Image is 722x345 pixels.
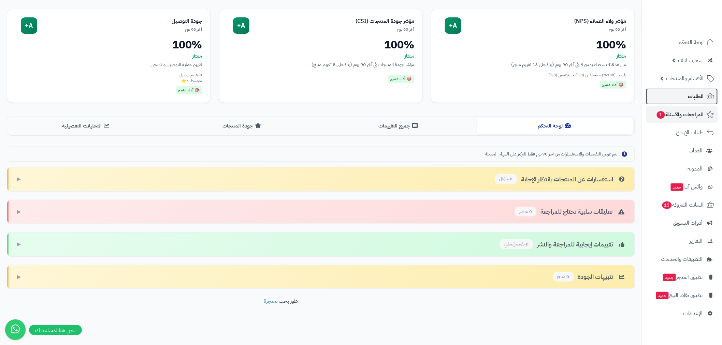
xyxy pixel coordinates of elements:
a: متجرة [264,297,276,305]
a: المراجعات والأسئلة1 [646,106,718,123]
span: جديد [663,274,676,281]
div: تقييم عملية التوصيل والشحن [15,61,202,68]
span: طلبات الإرجاع [676,128,704,137]
span: ▶ [17,175,21,183]
div: تعليقات سلبية تحتاج للمراجعة [515,207,626,217]
span: لوحة التحكم [679,37,704,47]
span: المدونة [688,164,703,174]
div: راضين (100%) • محايدين (0%) • منزعجين (0%) [439,72,626,78]
span: التطبيقات والخدمات [661,254,703,264]
span: أدوات التسويق [673,218,703,228]
a: طلبات الإرجاع [646,124,718,141]
span: السلات المتروكة [662,200,704,210]
button: جودة المنتجات [165,118,321,134]
div: 100% [228,39,415,50]
span: الإعدادات [683,309,703,318]
span: سمارت لايف [678,56,703,65]
a: أدوات التسويق [646,215,718,231]
span: العملاء [690,146,703,155]
a: العملاء [646,142,718,159]
button: التحليلات التفصيلية [9,118,165,134]
span: 0 عنصر [515,207,536,217]
div: من عملائك سعداء بمتجرك في آخر 90 يوم (بناءً على 13 تقييم متجر) [439,61,626,68]
div: تنبيهات الجودة [553,272,626,282]
span: 0 منتج [553,272,574,282]
div: A+ [445,17,461,34]
span: جديد [656,292,669,299]
div: مؤشر جودة المنتجات في آخر 90 يوم (بناءً على 8 تقييم منتج) [228,61,415,68]
span: 0 سؤال [495,174,517,184]
a: التطبيقات والخدمات [646,251,718,267]
div: 100% [15,39,202,50]
span: تطبيق المتجر [663,272,703,282]
span: 1 [657,111,665,119]
a: تطبيق المتجرجديد [646,269,718,285]
a: الطلبات [646,88,718,105]
div: 100% [439,39,626,50]
span: 0 تقييم إيجابي [500,239,533,249]
button: لوحة التحكم [477,118,633,134]
div: استفسارات عن المنتجات بانتظار الإجابة [495,174,626,184]
span: وآتس آب [670,182,703,192]
span: المراجعات والأسئلة [656,110,704,119]
div: A+ [233,17,249,34]
div: آخر 90 يوم [37,27,202,32]
div: آخر 90 يوم [461,27,626,32]
span: التقارير [690,236,703,246]
span: جديد [671,183,683,191]
div: ممتاز [439,53,626,60]
a: التقارير [646,233,718,249]
a: الإعدادات [646,305,718,321]
div: آخر 90 يوم [249,27,415,32]
span: يتم عرض التقييمات والاستفسارات من آخر 90 يوم فقط للتركيز على المهام الحديثة [485,151,618,157]
span: الأقسام والمنتجات [666,74,704,83]
div: 🎯 أداء متميز [388,75,414,83]
div: جودة التوصيل [37,17,202,25]
a: وآتس آبجديد [646,179,718,195]
a: لوحة التحكم [646,34,718,50]
div: مؤشر ولاء العملاء (NPS) [461,17,626,25]
div: 🎯 أداء متميز [176,86,202,94]
div: A+ [21,17,37,34]
span: ▶ [17,208,21,216]
span: تطبيق نقاط البيع [655,290,703,300]
a: السلات المتروكة15 [646,197,718,213]
button: جميع التقييمات [321,118,477,134]
div: مؤشر جودة المنتجات (CSI) [249,17,415,25]
span: ▶ [17,240,21,248]
span: ▶ [17,273,21,281]
span: الطلبات [688,92,704,101]
a: تطبيق نقاط البيعجديد [646,287,718,303]
span: 15 [662,201,672,209]
div: 🎯 أداء متميز [600,81,626,89]
div: ممتاز [15,53,202,60]
a: المدونة [646,161,718,177]
div: 9 تقييم توصيل متوسط: 5⭐ [15,72,202,84]
div: تقييمات إيجابية للمراجعة والنشر [500,239,626,249]
div: ممتاز [228,53,415,60]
